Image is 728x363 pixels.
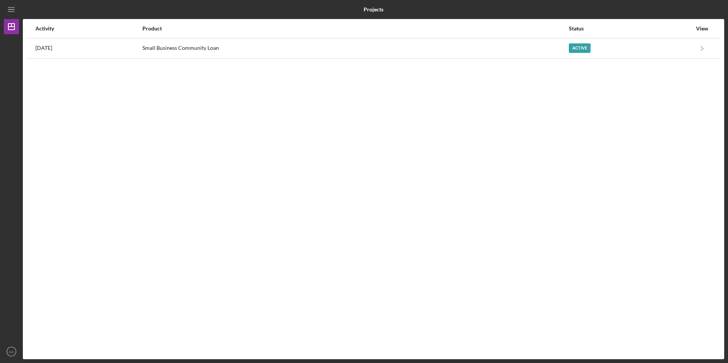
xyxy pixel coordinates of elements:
div: Small Business Community Loan [142,39,568,58]
time: 2025-09-03 14:04 [35,45,52,51]
div: View [693,25,712,32]
text: AA [9,350,14,354]
button: AA [4,344,19,359]
div: Product [142,25,568,32]
b: Projects [364,6,383,13]
div: Activity [35,25,142,32]
div: Active [569,43,591,53]
div: Status [569,25,692,32]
